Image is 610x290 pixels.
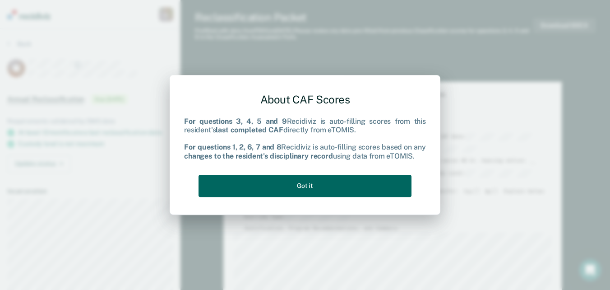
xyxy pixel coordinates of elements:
[184,117,426,160] div: Recidiviz is auto-filling scores from this resident's directly from eTOMIS. Recidiviz is auto-fil...
[184,152,333,160] b: changes to the resident's disciplinary record
[216,126,283,134] b: last completed CAF
[184,143,281,152] b: For questions 1, 2, 6, 7 and 8
[184,117,287,126] b: For questions 3, 4, 5 and 9
[184,86,426,113] div: About CAF Scores
[199,175,411,197] button: Got it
